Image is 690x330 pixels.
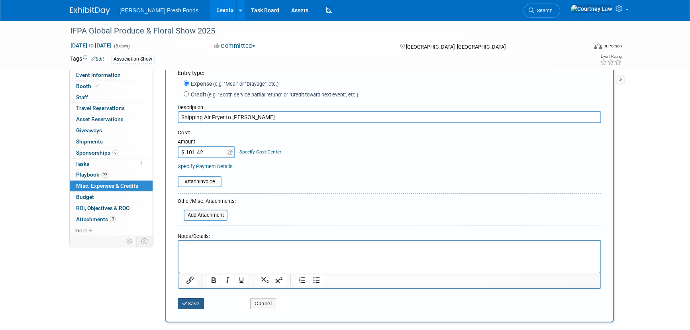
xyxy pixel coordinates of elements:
[101,172,109,178] span: 22
[211,42,259,50] button: Committed
[111,55,155,63] div: Association Show
[189,80,278,88] label: Expense
[70,42,112,49] span: [DATE] [DATE]
[70,159,153,169] a: Tasks
[272,275,286,286] button: Superscript
[112,149,118,155] span: 6
[70,225,153,236] a: more
[570,4,612,13] img: Courtney Law
[70,192,153,202] a: Budget
[70,214,153,225] a: Attachments3
[87,42,95,49] span: to
[76,171,109,178] span: Playbook
[120,7,198,14] span: [PERSON_NAME] Fresh Foods
[76,149,118,156] span: Sponsorships
[70,181,153,191] a: Misc. Expenses & Credits
[76,94,88,100] span: Staff
[310,275,323,286] button: Bullet list
[70,7,110,15] img: ExhibitDay
[70,169,153,180] a: Playbook22
[250,298,276,309] button: Cancel
[239,149,281,155] a: Specify Cost Center
[406,44,505,50] span: [GEOGRAPHIC_DATA], [GEOGRAPHIC_DATA]
[74,227,87,234] span: more
[76,194,94,200] span: Budget
[70,203,153,214] a: ROI, Objectives & ROO
[183,275,197,286] button: Insert/edit link
[178,229,601,240] div: Notes/Details:
[95,84,99,88] i: Booth reservation complete
[70,55,104,64] td: Tags
[258,275,272,286] button: Subscript
[68,24,575,38] div: IFPA Global Produce & Floral Show 2025
[76,138,103,145] span: Shipments
[91,56,104,62] a: Edit
[76,205,129,211] span: ROI, Objectives & ROO
[178,69,601,77] div: Entry type:
[110,216,116,222] span: 3
[76,105,125,111] span: Travel Reservations
[600,55,621,59] div: Event Rating
[70,81,153,92] a: Booth
[76,183,138,189] span: Misc. Expenses & Credits
[76,116,123,122] span: Asset Reservations
[76,216,116,222] span: Attachments
[178,138,235,146] div: Amount
[76,83,100,89] span: Booth
[75,161,89,167] span: Tasks
[70,125,153,136] a: Giveaways
[70,70,153,81] a: Event Information
[523,4,560,18] a: Search
[207,275,220,286] button: Bold
[123,236,137,246] td: Personalize Event Tab Strip
[178,129,601,137] div: Cost:
[594,43,602,49] img: Format-Inperson.png
[178,241,600,272] iframe: Rich Text Area
[137,236,153,246] td: Toggle Event Tabs
[70,114,153,125] a: Asset Reservations
[540,41,622,53] div: Event Format
[178,100,601,111] div: Description:
[235,275,248,286] button: Underline
[212,81,278,87] span: (e.g. "Meal" or "Drayage", etc.)
[178,298,204,309] button: Save
[534,8,553,14] span: Search
[113,43,130,49] span: (3 days)
[70,147,153,158] a: Sponsorships6
[221,275,234,286] button: Italic
[296,275,309,286] button: Numbered list
[178,198,236,207] div: Other/Misc. Attachments:
[76,127,102,134] span: Giveaways
[76,72,121,78] span: Event Information
[70,136,153,147] a: Shipments
[70,92,153,103] a: Staff
[70,103,153,114] a: Travel Reservations
[189,90,358,98] label: Credit
[178,163,233,169] a: Specify Payment Details
[603,43,622,49] div: In-Person
[206,92,358,98] span: (e.g. "Booth service partial refund" or "Credit toward next event", etc.)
